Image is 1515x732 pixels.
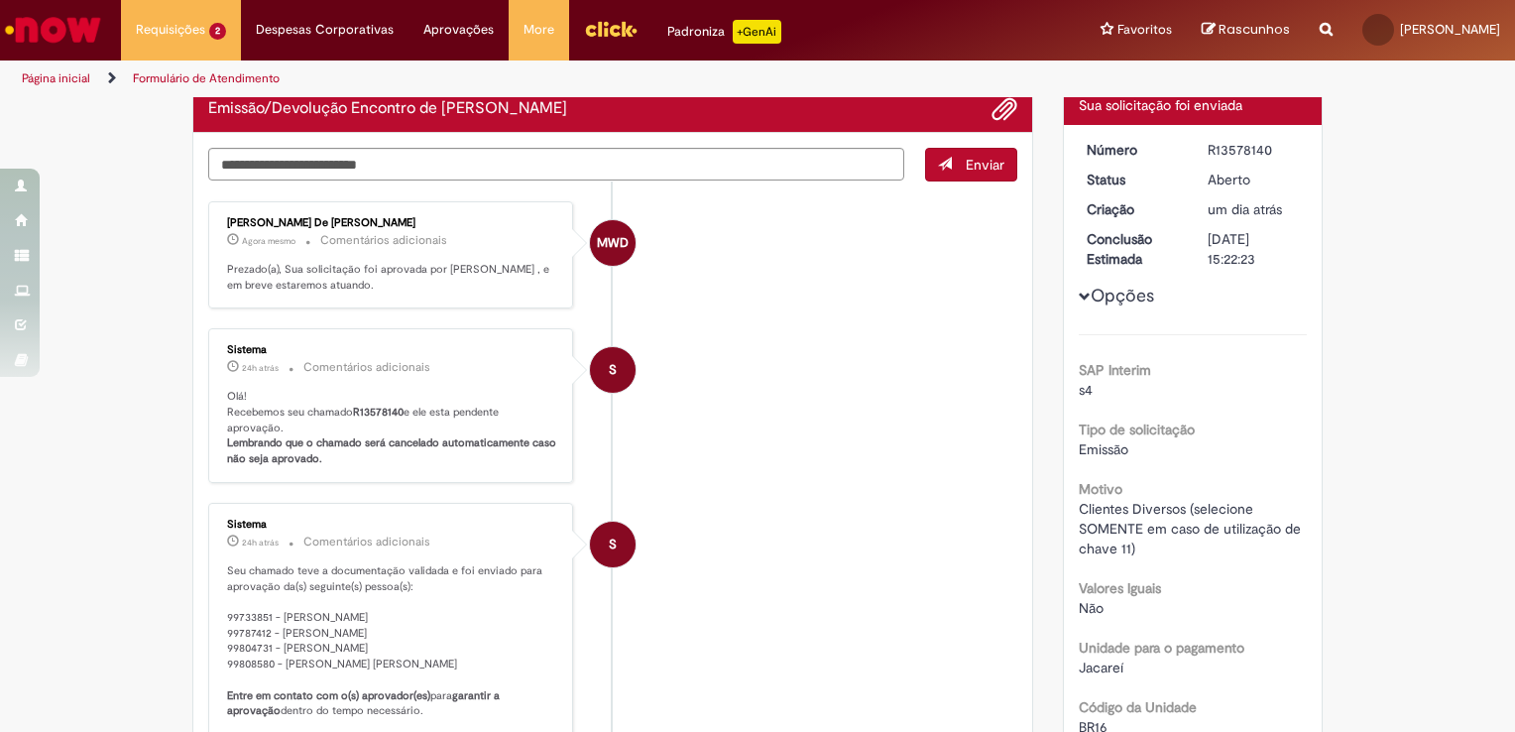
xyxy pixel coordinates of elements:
[1079,639,1244,657] b: Unidade para o pagamento
[22,70,90,86] a: Página inicial
[208,100,567,118] h2: Emissão/Devolução Encontro de Contas Fornecedor Histórico de tíquete
[15,61,995,97] ul: Trilhas de página
[227,217,557,229] div: [PERSON_NAME] De [PERSON_NAME]
[2,10,104,50] img: ServiceNow
[584,14,638,44] img: click_logo_yellow_360x200.png
[209,23,226,40] span: 2
[242,235,295,247] time: 30/09/2025 17:43:39
[227,519,557,531] div: Sistema
[1079,96,1242,114] span: Sua solicitação foi enviada
[256,20,394,40] span: Despesas Corporativas
[1208,199,1300,219] div: 29/09/2025 16:23:31
[1072,229,1194,269] dt: Conclusão Estimada
[1079,500,1305,557] span: Clientes Diversos (selecione SOMENTE em caso de utilização de chave 11)
[1219,20,1290,39] span: Rascunhos
[1079,599,1104,617] span: Não
[242,362,279,374] time: 29/09/2025 17:45:04
[1208,140,1300,160] div: R13578140
[1117,20,1172,40] span: Favoritos
[208,148,904,182] textarea: Digite sua mensagem aqui...
[242,235,295,247] span: Agora mesmo
[1079,440,1128,458] span: Emissão
[242,362,279,374] span: 24h atrás
[1202,21,1290,40] a: Rascunhos
[423,20,494,40] span: Aprovações
[925,148,1017,182] button: Enviar
[1079,579,1161,597] b: Valores Iguais
[1208,200,1282,218] time: 29/09/2025 16:23:31
[136,20,205,40] span: Requisições
[242,537,279,549] span: 24h atrás
[609,521,617,568] span: S
[242,537,279,549] time: 29/09/2025 17:44:55
[227,344,557,356] div: Sistema
[227,262,557,293] p: Prezado(a), Sua solicitação foi aprovada por [PERSON_NAME] , e em breve estaremos atuando.
[353,405,404,420] b: R13578140
[590,347,636,393] div: System
[733,20,781,44] p: +GenAi
[590,220,636,266] div: Marcos Wagner De Paiva Fernandes Pinto
[1072,140,1194,160] dt: Número
[609,346,617,394] span: S
[1079,698,1197,716] b: Código da Unidade
[227,389,557,467] p: Olá! Recebemos seu chamado e ele esta pendente aprovação.
[303,534,430,550] small: Comentários adicionais
[1079,480,1122,498] b: Motivo
[1208,200,1282,218] span: um dia atrás
[667,20,781,44] div: Padroniza
[133,70,280,86] a: Formulário de Atendimento
[1072,199,1194,219] dt: Criação
[227,688,503,719] b: garantir a aprovação
[227,435,559,466] b: Lembrando que o chamado será cancelado automaticamente caso não seja aprovado.
[227,688,430,703] b: Entre em contato com o(s) aprovador(es)
[1208,229,1300,269] div: [DATE] 15:22:23
[1079,659,1123,676] span: Jacareí
[1079,381,1093,399] span: s4
[1079,421,1195,438] b: Tipo de solicitação
[991,96,1017,122] button: Adicionar anexos
[1079,361,1151,379] b: SAP Interim
[597,219,629,267] span: MWD
[320,232,447,249] small: Comentários adicionais
[524,20,554,40] span: More
[966,156,1004,174] span: Enviar
[1208,170,1300,189] div: Aberto
[303,359,430,376] small: Comentários adicionais
[590,522,636,567] div: System
[1072,170,1194,189] dt: Status
[1400,21,1500,38] span: [PERSON_NAME]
